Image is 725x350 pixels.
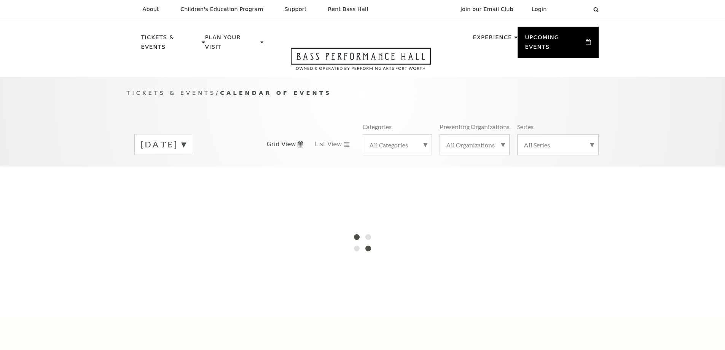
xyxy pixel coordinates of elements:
[440,123,510,131] p: Presenting Organizations
[285,6,307,13] p: Support
[473,33,512,46] p: Experience
[143,6,159,13] p: About
[141,33,200,56] p: Tickets & Events
[363,123,392,131] p: Categories
[220,89,331,96] span: Calendar of Events
[315,140,342,149] span: List View
[205,33,258,56] p: Plan Your Visit
[127,89,216,96] span: Tickets & Events
[559,6,586,13] select: Select:
[524,141,592,149] label: All Series
[446,141,503,149] label: All Organizations
[328,6,368,13] p: Rent Bass Hall
[141,139,186,150] label: [DATE]
[525,33,584,56] p: Upcoming Events
[517,123,534,131] p: Series
[267,140,296,149] span: Grid View
[180,6,263,13] p: Children's Education Program
[369,141,425,149] label: All Categories
[127,88,599,98] p: /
